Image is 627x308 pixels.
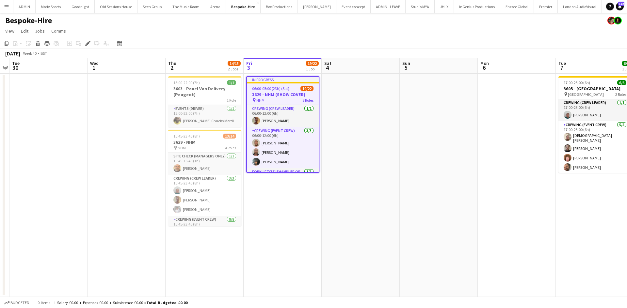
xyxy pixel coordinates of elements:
[614,17,622,24] app-user-avatar: Ash Grimmer
[36,0,66,13] button: Motiv Sports
[371,0,406,13] button: ADMIN - LEAVE
[500,0,534,13] button: Encore Global
[616,3,624,10] a: 122
[435,0,454,13] button: JHLX
[146,300,187,305] span: Total Budgeted £0.00
[168,139,241,145] h3: 3629 - NHM
[21,28,28,34] span: Edit
[246,76,319,173] app-job-card: In progress06:00-05:00 (23h) (Sat)19/223629 - NHM (SHOW COVER) NHM8 RolesCrewing (Crew Leader)1/1...
[3,27,17,35] a: View
[5,28,14,34] span: View
[568,92,604,97] span: [GEOGRAPHIC_DATA]
[36,300,52,305] span: 0 items
[173,80,200,85] span: 15:00-22:00 (7h)
[18,27,31,35] a: Edit
[261,0,298,13] button: Box Productions
[479,64,489,71] span: 6
[617,80,626,85] span: 6/6
[168,105,241,127] app-card-role: Events (Driver)1/115:00-22:00 (7h)[PERSON_NAME] Chucks Mordi
[300,86,313,91] span: 19/22
[324,60,331,66] span: Sat
[454,0,500,13] button: InGenius Productions
[168,86,241,97] h3: 3603 - Panel Van Delivery (Peugeot)
[11,64,20,71] span: 30
[168,175,241,216] app-card-role: Crewing (Crew Leader)3/315:45-23:45 (8h)[PERSON_NAME][PERSON_NAME][PERSON_NAME]
[402,60,410,66] span: Sun
[227,80,236,85] span: 1/1
[167,64,176,71] span: 2
[40,51,47,56] div: BST
[401,64,410,71] span: 5
[137,0,167,13] button: Seen Group
[558,0,602,13] button: London AudioVisual
[10,301,29,305] span: Budgeted
[13,0,36,13] button: ADMIN
[167,0,205,13] button: The Music Room
[534,0,558,13] button: Premier
[247,77,319,82] div: In progress
[90,60,99,66] span: Wed
[226,0,261,13] button: Bespoke-Hire
[564,80,590,85] span: 17:00-23:00 (6h)
[558,60,566,66] span: Tue
[66,0,95,13] button: Goodnight
[406,0,435,13] button: Studio MYA
[168,216,241,306] app-card-role: Crewing (Event Crew)8/815:45-23:45 (8h)
[223,134,236,139] span: 13/14
[302,98,313,103] span: 8 Roles
[12,60,20,66] span: Tue
[168,153,241,175] app-card-role: Site Check (Managers Only)1/115:45-16:45 (1h)[PERSON_NAME]
[5,50,20,57] div: [DATE]
[57,300,187,305] div: Salary £0.00 + Expenses £0.00 + Subsistence £0.00 =
[256,98,265,103] span: NHM
[607,17,615,24] app-user-avatar: Brayden Davison
[228,66,240,71] div: 2 Jobs
[306,61,319,66] span: 19/22
[252,86,289,91] span: 06:00-05:00 (23h) (Sat)
[173,134,200,139] span: 15:45-23:45 (8h)
[298,0,336,13] button: [PERSON_NAME]
[168,76,241,127] app-job-card: 15:00-22:00 (7h)1/13603 - Panel Van Delivery (Peugeot)1 RoleEvents (Driver)1/115:00-22:00 (7h)[PE...
[227,98,236,103] span: 1 Role
[168,130,241,226] app-job-card: 15:45-23:45 (8h)13/143629 - NHM NHM4 RolesSite Check (Managers Only)1/115:45-16:45 (1h)[PERSON_NA...
[247,127,319,168] app-card-role: Crewing (Event Crew)3/306:00-12:00 (6h)[PERSON_NAME][PERSON_NAME][PERSON_NAME]
[95,0,137,13] button: Old Sessions House
[557,64,566,71] span: 7
[615,92,626,97] span: 2 Roles
[245,64,252,71] span: 3
[51,28,66,34] span: Comms
[89,64,99,71] span: 1
[480,60,489,66] span: Mon
[168,60,176,66] span: Thu
[247,168,319,192] app-card-role: Forklift/Telehandler operator1/1
[205,0,226,13] button: Arena
[336,0,371,13] button: Event concept
[35,28,45,34] span: Jobs
[3,299,30,306] button: Budgeted
[178,145,186,150] span: NHM
[306,66,318,71] div: 1 Job
[228,61,241,66] span: 14/15
[225,145,236,150] span: 4 Roles
[247,92,319,97] h3: 3629 - NHM (SHOW COVER)
[32,27,47,35] a: Jobs
[49,27,69,35] a: Comms
[22,51,38,56] span: Week 40
[618,2,624,6] span: 122
[246,60,252,66] span: Fri
[323,64,331,71] span: 4
[5,16,52,25] h1: Bespoke-Hire
[247,105,319,127] app-card-role: Crewing (Crew Leader)1/106:00-12:00 (6h)[PERSON_NAME]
